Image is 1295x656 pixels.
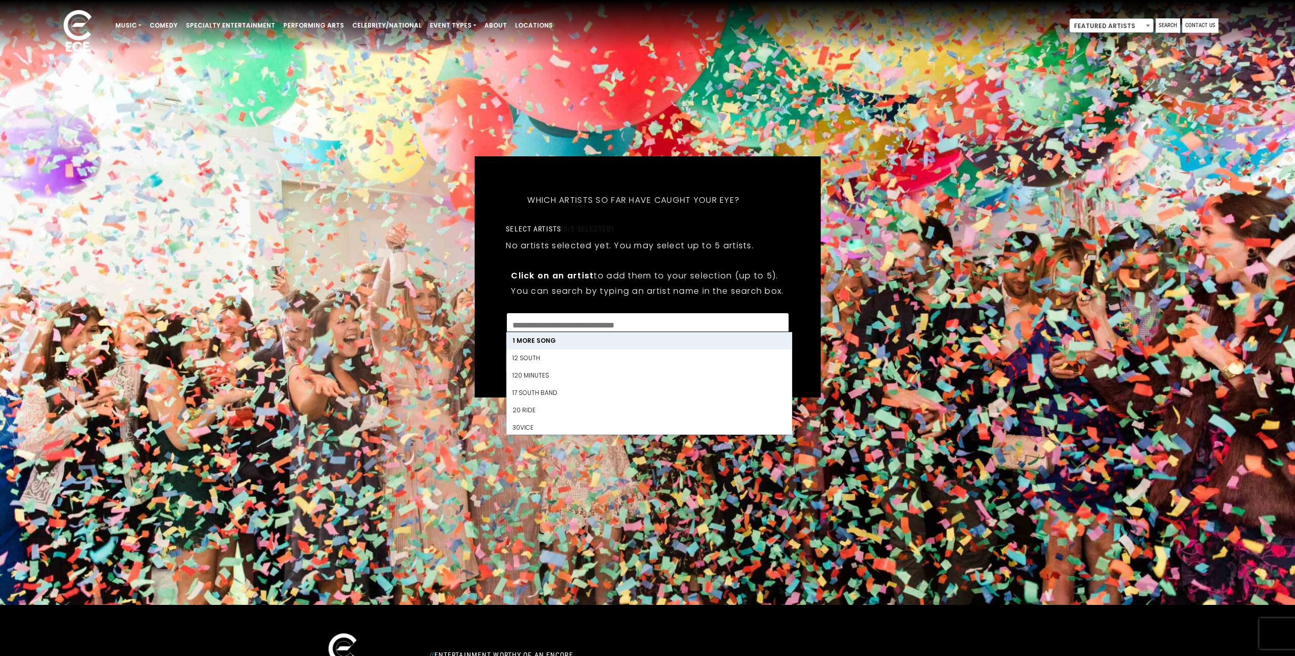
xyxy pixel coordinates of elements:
[1156,18,1180,33] a: Search
[426,17,480,34] a: Event Types
[506,349,791,367] li: 12 South
[1182,18,1218,33] a: Contact Us
[506,419,791,436] li: 30Vice
[511,17,557,34] a: Locations
[182,17,279,34] a: Specialty Entertainment
[506,332,791,349] li: 1 More Song
[506,182,761,219] h5: Which artists so far have caught your eye?
[348,17,426,34] a: Celebrity/National
[1069,18,1154,33] span: Featured Artists
[511,270,594,282] strong: Click on an artist
[511,269,784,282] p: to add them to your selection (up to 5).
[506,239,754,252] p: No artists selected yet. You may select up to 5 artists.
[561,225,614,233] span: (0/5 selected)
[111,17,145,34] a: Music
[480,17,511,34] a: About
[279,17,348,34] a: Performing Arts
[1070,19,1153,33] span: Featured Artists
[512,319,782,329] textarea: Search
[506,402,791,419] li: 20 Ride
[52,7,103,57] img: ece_new_logo_whitev2-1.png
[506,367,791,384] li: 120 Minutes
[506,224,614,233] label: Select artists
[145,17,182,34] a: Comedy
[511,285,784,297] p: You can search by typing an artist name in the search box.
[506,384,791,402] li: 17 South Band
